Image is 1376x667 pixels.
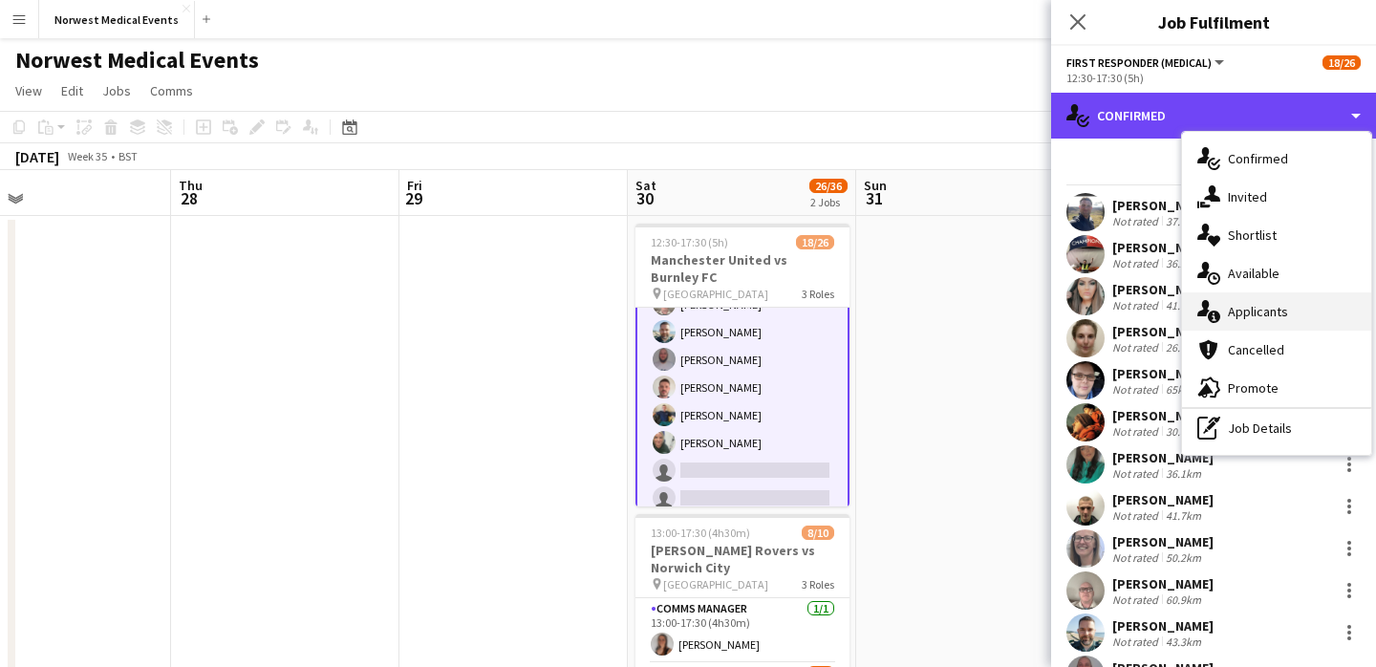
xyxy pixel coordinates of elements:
[1162,635,1205,649] div: 43.3km
[1112,256,1162,270] div: Not rated
[1066,55,1227,70] button: First Responder (Medical)
[407,177,422,194] span: Fri
[635,177,656,194] span: Sat
[1051,10,1376,34] h3: Job Fulfilment
[15,46,259,75] h1: Norwest Medical Events
[118,149,138,163] div: BST
[1112,592,1162,607] div: Not rated
[1322,55,1361,70] span: 18/26
[635,224,849,506] app-job-card: 12:30-17:30 (5h)18/26Manchester United vs Burnley FC [GEOGRAPHIC_DATA]3 Roles[PERSON_NAME][PERSON...
[651,526,750,540] span: 13:00-17:30 (4h30m)
[1112,635,1162,649] div: Not rated
[1182,292,1371,331] div: Applicants
[1051,93,1376,139] div: Confirmed
[1182,409,1371,447] div: Job Details
[1112,533,1214,550] div: [PERSON_NAME]
[635,251,849,286] h3: Manchester United vs Burnley FC
[1162,382,1196,397] div: 65km
[802,577,834,592] span: 3 Roles
[1112,550,1162,565] div: Not rated
[39,1,195,38] button: Norwest Medical Events
[809,179,848,193] span: 26/36
[633,187,656,209] span: 30
[1112,491,1214,508] div: [PERSON_NAME]
[404,187,422,209] span: 29
[142,78,201,103] a: Comms
[1182,254,1371,292] div: Available
[1162,466,1205,481] div: 36.1km
[861,187,887,209] span: 31
[1112,575,1214,592] div: [PERSON_NAME]
[15,82,42,99] span: View
[95,78,139,103] a: Jobs
[810,195,847,209] div: 2 Jobs
[150,82,193,99] span: Comms
[1112,407,1214,424] div: [PERSON_NAME]
[1112,323,1214,340] div: [PERSON_NAME]
[864,177,887,194] span: Sun
[802,526,834,540] span: 8/10
[1112,617,1214,635] div: [PERSON_NAME]
[1162,424,1205,439] div: 30.8km
[1112,340,1162,355] div: Not rated
[1112,365,1214,382] div: [PERSON_NAME]
[8,78,50,103] a: View
[1112,449,1214,466] div: [PERSON_NAME]
[1162,550,1205,565] div: 50.2km
[1066,71,1361,85] div: 12:30-17:30 (5h)
[1112,466,1162,481] div: Not rated
[1162,340,1205,355] div: 26.6km
[179,177,203,194] span: Thu
[1182,369,1371,407] div: Promote
[1112,281,1214,298] div: [PERSON_NAME]
[1182,331,1371,369] div: Cancelled
[1162,298,1205,312] div: 41.7km
[1112,508,1162,523] div: Not rated
[1182,140,1371,178] div: Confirmed
[1182,178,1371,216] div: Invited
[663,577,768,592] span: [GEOGRAPHIC_DATA]
[635,598,849,663] app-card-role: Comms Manager1/113:00-17:30 (4h30m)[PERSON_NAME]
[635,542,849,576] h3: [PERSON_NAME] Rovers vs Norwich City
[802,287,834,301] span: 3 Roles
[1112,424,1162,439] div: Not rated
[1112,214,1162,228] div: Not rated
[63,149,111,163] span: Week 35
[651,235,728,249] span: 12:30-17:30 (5h)
[663,287,768,301] span: [GEOGRAPHIC_DATA]
[1162,214,1205,228] div: 37.1km
[54,78,91,103] a: Edit
[1112,382,1162,397] div: Not rated
[61,82,83,99] span: Edit
[1162,256,1205,270] div: 36.2km
[176,187,203,209] span: 28
[1112,298,1162,312] div: Not rated
[1112,197,1214,214] div: [PERSON_NAME]
[1182,216,1371,254] div: Shortlist
[15,147,59,166] div: [DATE]
[1162,592,1205,607] div: 60.9km
[1112,239,1214,256] div: [PERSON_NAME]
[796,235,834,249] span: 18/26
[1162,508,1205,523] div: 41.7km
[1066,55,1212,70] span: First Responder (Medical)
[102,82,131,99] span: Jobs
